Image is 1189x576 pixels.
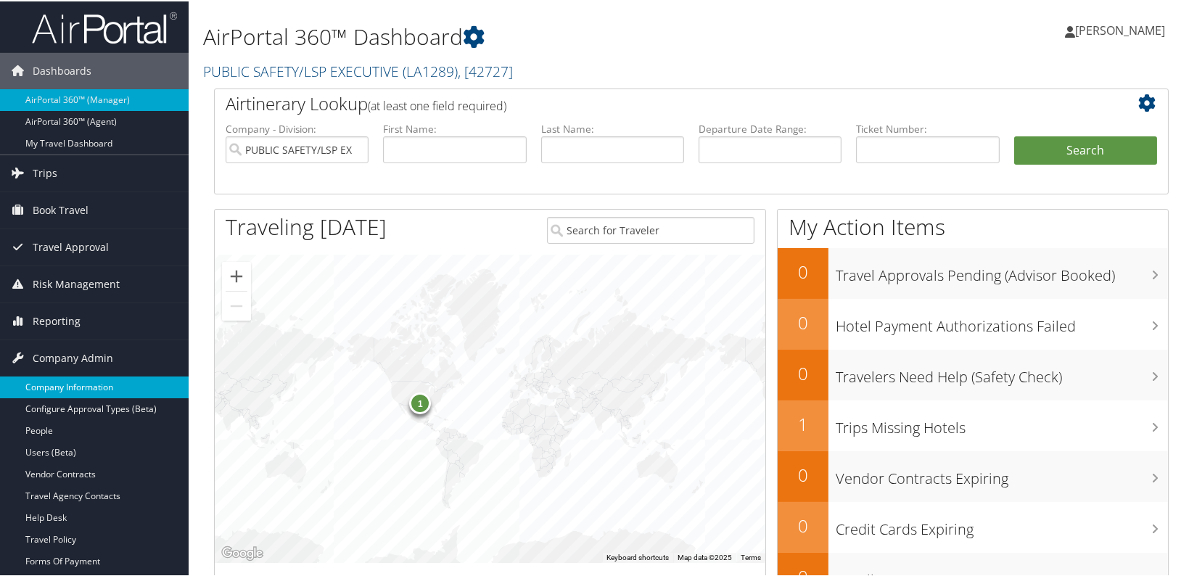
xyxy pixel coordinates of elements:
[1014,135,1157,164] button: Search
[836,460,1168,487] h3: Vendor Contracts Expiring
[778,461,828,486] h2: 0
[33,302,81,338] span: Reporting
[699,120,842,135] label: Departure Date Range:
[226,210,387,241] h1: Traveling [DATE]
[368,96,506,112] span: (at least one field required)
[226,120,369,135] label: Company - Division:
[33,191,89,227] span: Book Travel
[778,501,1168,551] a: 0Credit Cards Expiring
[33,339,113,375] span: Company Admin
[778,348,1168,399] a: 0Travelers Need Help (Safety Check)
[778,411,828,435] h2: 1
[778,210,1168,241] h1: My Action Items
[32,9,177,44] img: airportal-logo.png
[778,297,1168,348] a: 0Hotel Payment Authorizations Failed
[218,543,266,561] a: Open this area in Google Maps (opens a new window)
[1065,7,1180,51] a: [PERSON_NAME]
[778,399,1168,450] a: 1Trips Missing Hotels
[778,512,828,537] h2: 0
[203,60,513,80] a: PUBLIC SAFETY/LSP EXECUTIVE
[778,309,828,334] h2: 0
[222,260,251,289] button: Zoom in
[403,60,458,80] span: ( LA1289 )
[541,120,684,135] label: Last Name:
[1075,21,1165,37] span: [PERSON_NAME]
[218,543,266,561] img: Google
[222,290,251,319] button: Zoom out
[836,511,1168,538] h3: Credit Cards Expiring
[778,247,1168,297] a: 0Travel Approvals Pending (Advisor Booked)
[33,265,120,301] span: Risk Management
[741,552,761,560] a: Terms (opens in new tab)
[778,450,1168,501] a: 0Vendor Contracts Expiring
[778,258,828,283] h2: 0
[606,551,669,561] button: Keyboard shortcuts
[778,360,828,384] h2: 0
[678,552,732,560] span: Map data ©2025
[409,391,431,413] div: 1
[383,120,526,135] label: First Name:
[33,154,57,190] span: Trips
[836,409,1168,437] h3: Trips Missing Hotels
[836,308,1168,335] h3: Hotel Payment Authorizations Failed
[856,120,999,135] label: Ticket Number:
[203,20,854,51] h1: AirPortal 360™ Dashboard
[836,257,1168,284] h3: Travel Approvals Pending (Advisor Booked)
[33,228,109,264] span: Travel Approval
[836,358,1168,386] h3: Travelers Need Help (Safety Check)
[33,52,91,88] span: Dashboards
[226,90,1078,115] h2: Airtinerary Lookup
[547,215,754,242] input: Search for Traveler
[458,60,513,80] span: , [ 42727 ]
